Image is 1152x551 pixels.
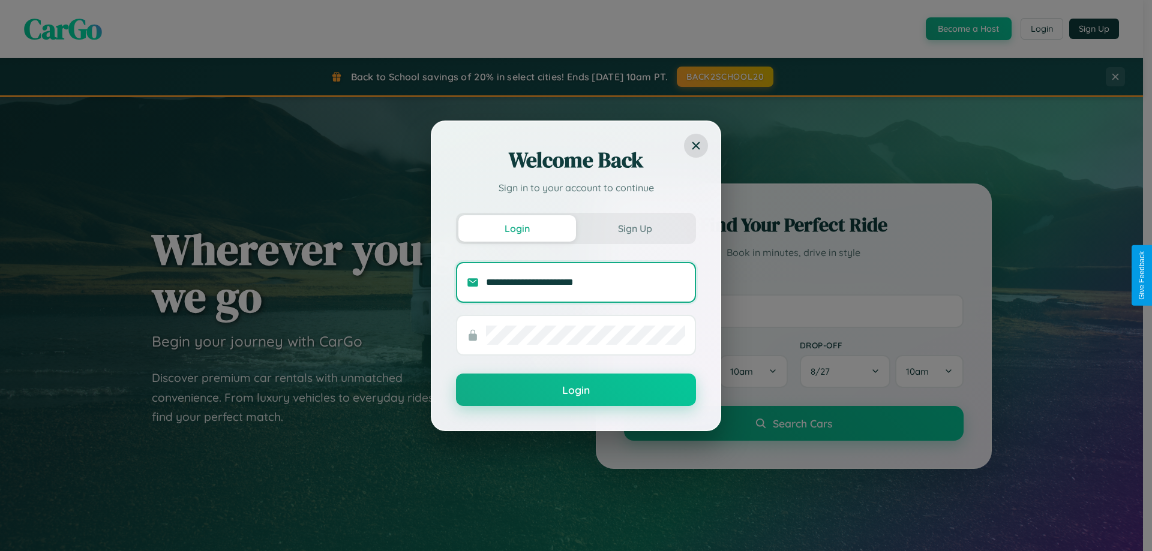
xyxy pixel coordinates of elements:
[576,215,694,242] button: Sign Up
[456,180,696,195] p: Sign in to your account to continue
[1138,251,1146,300] div: Give Feedback
[458,215,576,242] button: Login
[456,374,696,406] button: Login
[456,146,696,174] h2: Welcome Back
